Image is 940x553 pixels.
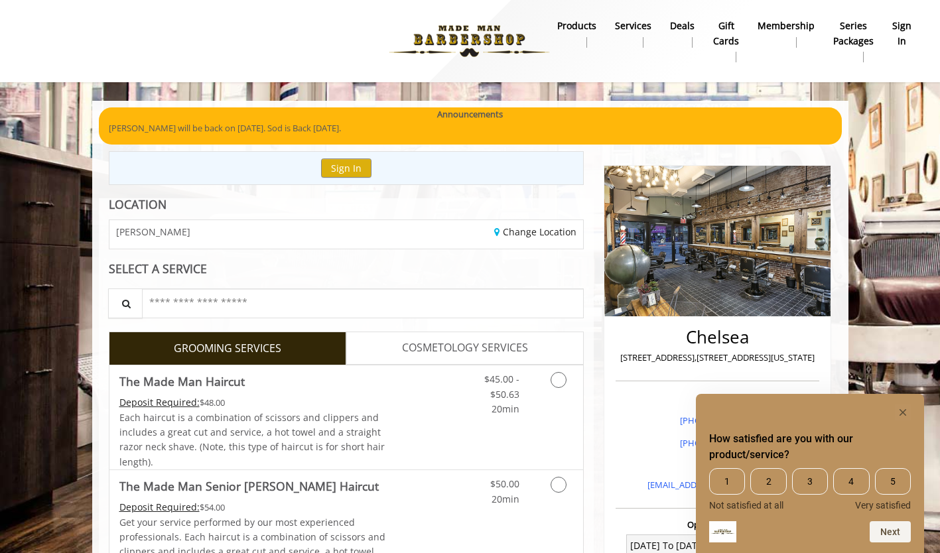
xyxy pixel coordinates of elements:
[615,19,651,33] b: Services
[892,19,911,48] b: sign in
[109,121,832,135] p: [PERSON_NAME] will be back on [DATE]. Sod is Back [DATE].
[704,17,748,66] a: Gift cardsgift cards
[119,396,200,408] span: This service needs some Advance to be paid before we block your appointment
[437,107,503,121] b: Announcements
[321,158,371,178] button: Sign In
[758,19,815,33] b: Membership
[116,227,190,237] span: [PERSON_NAME]
[709,468,911,511] div: How satisfied are you with our product/service? Select an option from 1 to 5, with 1 being Not sa...
[661,17,704,51] a: DealsDeals
[875,468,911,495] span: 5
[713,19,739,48] b: gift cards
[833,468,869,495] span: 4
[109,263,584,275] div: SELECT A SERVICE
[108,288,143,318] button: Service Search
[680,437,755,449] a: [PHONE_NUMBER]
[492,402,519,415] span: 20min
[119,411,385,468] span: Each haircut is a combination of scissors and clippers and includes a great cut and service, a ho...
[109,196,167,212] b: LOCATION
[402,339,528,357] span: COSMETOLOGY SERVICES
[619,460,816,469] h3: Email
[680,414,755,426] a: [PHONE_NUMBER]
[670,19,695,33] b: Deals
[119,501,200,513] span: This service needs some Advance to be paid before we block your appointment
[895,404,911,420] button: Hide survey
[870,521,911,542] button: Next question
[494,225,576,238] a: Change Location
[119,372,245,391] b: The Made Man Haircut
[119,395,386,410] div: $48.00
[492,493,519,505] span: 20min
[709,500,783,511] span: Not satisfied at all
[750,468,786,495] span: 2
[557,19,596,33] b: products
[378,5,561,78] img: Made Man Barbershop logo
[647,479,787,491] a: [EMAIL_ADDRESS][DOMAIN_NAME]
[855,500,911,511] span: Very satisfied
[490,477,519,490] span: $50.00
[883,17,921,51] a: sign insign in
[709,431,911,463] h2: How satisfied are you with our product/service? Select an option from 1 to 5, with 1 being Not sa...
[824,17,883,66] a: Series packagesSeries packages
[709,404,911,542] div: How satisfied are you with our product/service? Select an option from 1 to 5, with 1 being Not sa...
[709,468,745,495] span: 1
[833,19,874,48] b: Series packages
[174,340,281,357] span: GROOMING SERVICES
[606,17,661,51] a: ServicesServices
[119,500,386,515] div: $54.00
[119,477,379,495] b: The Made Man Senior [PERSON_NAME] Haircut
[792,468,828,495] span: 3
[619,351,816,365] p: [STREET_ADDRESS],[STREET_ADDRESS][US_STATE]
[619,328,816,347] h2: Chelsea
[616,520,819,529] h3: Opening Hours
[748,17,824,51] a: MembershipMembership
[484,373,519,400] span: $45.00 - $50.63
[619,399,816,408] h3: Phone
[548,17,606,51] a: Productsproducts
